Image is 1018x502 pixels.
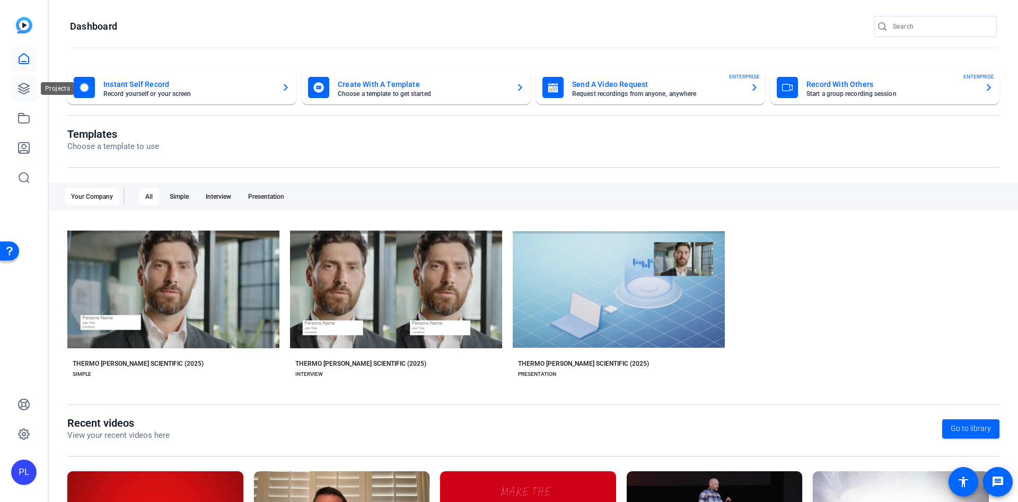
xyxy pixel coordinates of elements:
mat-card-subtitle: Request recordings from anyone, anywhere [572,91,742,97]
span: ENTERPRISE [729,73,760,81]
div: Interview [199,188,238,205]
mat-card-title: Create With A Template [338,78,507,91]
div: INTERVIEW [295,370,323,378]
div: SIMPLE [73,370,91,378]
div: THERMO [PERSON_NAME] SCIENTIFIC (2025) [73,359,204,368]
div: THERMO [PERSON_NAME] SCIENTIFIC (2025) [518,359,649,368]
div: PL [11,460,37,485]
h1: Recent videos [67,417,170,429]
p: View your recent videos here [67,429,170,442]
button: Record With OthersStart a group recording sessionENTERPRISE [770,71,999,104]
div: Simple [163,188,195,205]
button: Send A Video RequestRequest recordings from anyone, anywhereENTERPRISE [536,71,765,104]
div: All [139,188,159,205]
span: ENTERPRISE [963,73,994,81]
mat-card-title: Send A Video Request [572,78,742,91]
img: blue-gradient.svg [16,17,32,33]
mat-card-subtitle: Start a group recording session [806,91,976,97]
p: Choose a template to use [67,140,159,153]
button: Create With A TemplateChoose a template to get started [302,71,531,104]
mat-card-subtitle: Choose a template to get started [338,91,507,97]
div: THERMO [PERSON_NAME] SCIENTIFIC (2025) [295,359,426,368]
button: Instant Self RecordRecord yourself or your screen [67,71,296,104]
h1: Templates [67,128,159,140]
mat-card-title: Instant Self Record [103,78,273,91]
mat-icon: accessibility [957,475,970,488]
mat-icon: message [991,475,1004,488]
span: Go to library [951,423,991,434]
input: Search [893,20,988,33]
mat-card-subtitle: Record yourself or your screen [103,91,273,97]
div: PRESENTATION [518,370,556,378]
div: Your Company [65,188,119,205]
h1: Dashboard [70,20,117,33]
a: Go to library [942,419,999,438]
mat-card-title: Record With Others [806,78,976,91]
div: Projects [41,82,74,95]
div: Presentation [242,188,291,205]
